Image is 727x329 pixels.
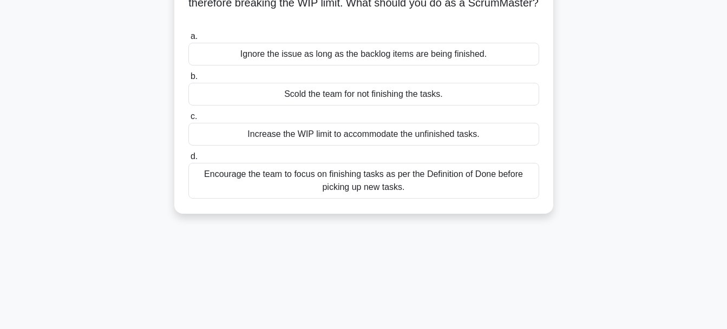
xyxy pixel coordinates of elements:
[188,43,539,65] div: Ignore the issue as long as the backlog items are being finished.
[191,111,197,121] span: c.
[188,123,539,146] div: Increase the WIP limit to accommodate the unfinished tasks.
[188,83,539,106] div: Scold the team for not finishing the tasks.
[191,71,198,81] span: b.
[191,152,198,161] span: d.
[188,163,539,199] div: Encourage the team to focus on finishing tasks as per the Definition of Done before picking up ne...
[191,31,198,41] span: a.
